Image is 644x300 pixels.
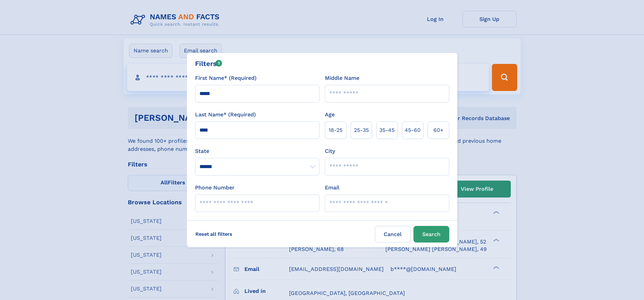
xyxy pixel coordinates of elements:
[405,126,421,134] span: 45‑60
[433,126,444,134] span: 60+
[195,147,319,155] label: State
[354,126,369,134] span: 25‑35
[325,111,335,119] label: Age
[195,59,222,69] div: Filters
[375,226,411,243] label: Cancel
[195,184,235,192] label: Phone Number
[191,226,237,242] label: Reset all filters
[329,126,342,134] span: 18‑25
[325,147,335,155] label: City
[413,226,449,243] button: Search
[325,184,339,192] label: Email
[195,111,256,119] label: Last Name* (Required)
[325,74,359,82] label: Middle Name
[379,126,395,134] span: 35‑45
[195,74,257,82] label: First Name* (Required)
